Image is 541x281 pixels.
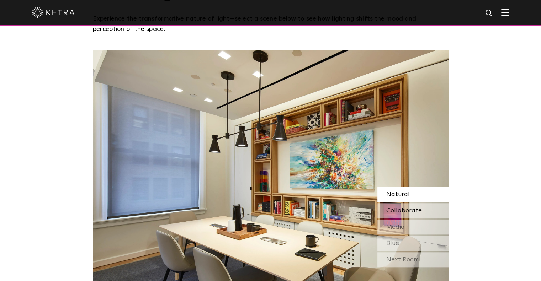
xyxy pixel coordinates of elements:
img: search icon [485,9,494,18]
span: Collaborate [386,207,422,214]
span: Natural [386,191,410,198]
img: Hamburger%20Nav.svg [501,9,509,16]
img: ketra-logo-2019-white [32,7,75,18]
span: Blue [386,240,399,247]
span: Media [386,224,405,230]
div: Next Room [377,252,449,267]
